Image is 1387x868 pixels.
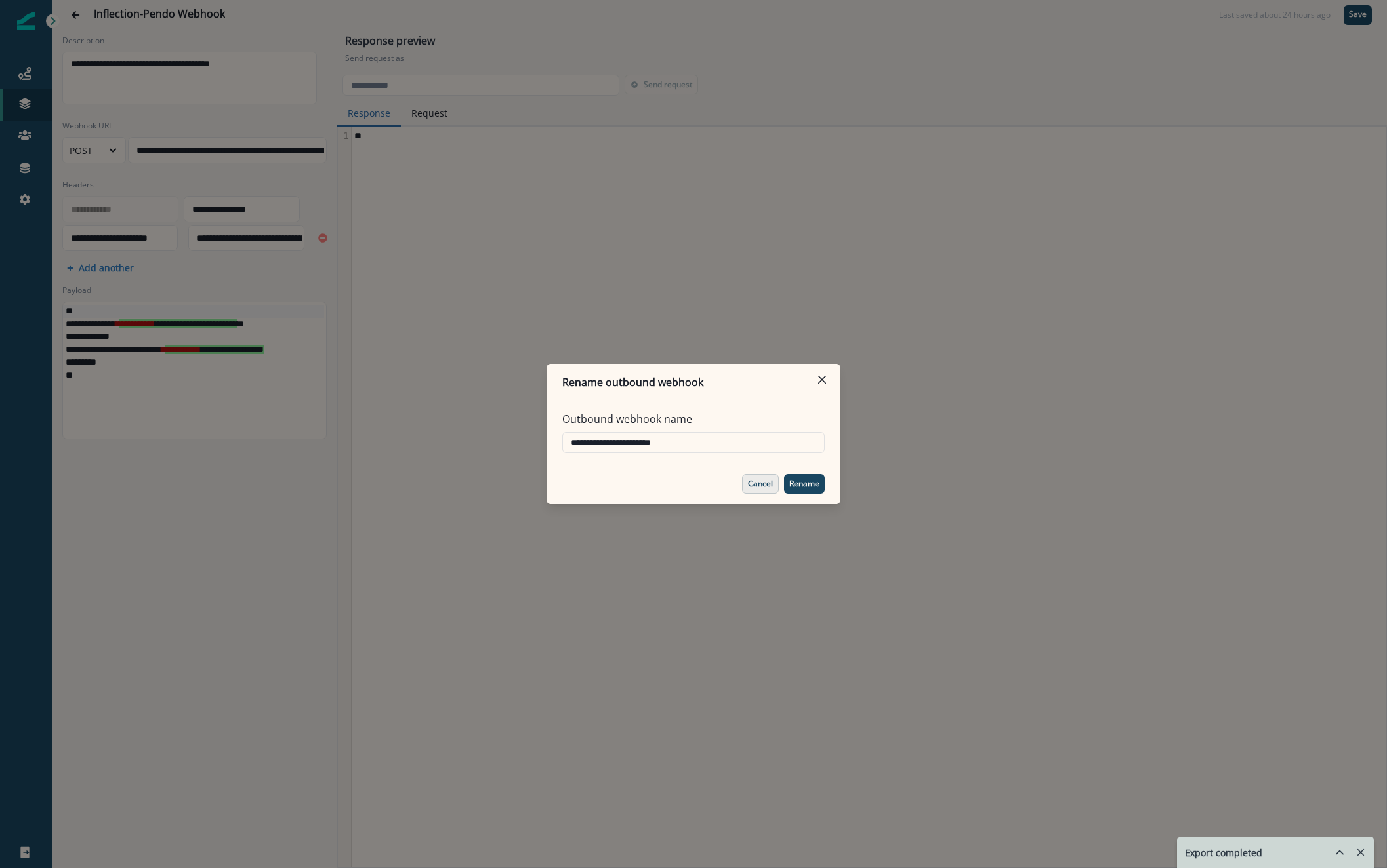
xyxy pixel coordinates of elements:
[742,474,779,494] button: Cancel
[1329,842,1350,862] button: hide-exports
[562,411,692,427] p: Outbound webhook name
[562,374,703,390] p: Rename outbound webhook
[789,479,819,488] p: Rename
[1319,837,1345,867] button: hide-exports
[1185,846,1262,859] p: Export completed
[812,369,833,390] button: Close
[784,474,825,494] button: Rename
[748,479,773,488] p: Cancel
[1350,842,1371,862] button: Remove-exports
